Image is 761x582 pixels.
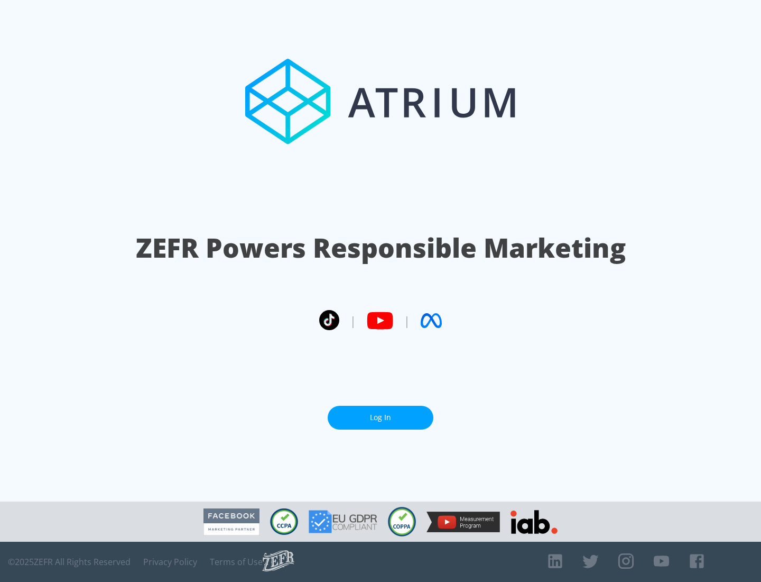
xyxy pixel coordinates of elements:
span: | [404,313,410,329]
img: YouTube Measurement Program [426,512,500,532]
span: | [350,313,356,329]
a: Log In [328,406,433,430]
img: CCPA Compliant [270,508,298,535]
span: © 2025 ZEFR All Rights Reserved [8,557,131,567]
h1: ZEFR Powers Responsible Marketing [136,230,626,266]
img: IAB [511,510,558,534]
img: GDPR Compliant [309,510,377,533]
a: Privacy Policy [143,557,197,567]
img: Facebook Marketing Partner [203,508,259,535]
a: Terms of Use [210,557,263,567]
img: COPPA Compliant [388,507,416,536]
